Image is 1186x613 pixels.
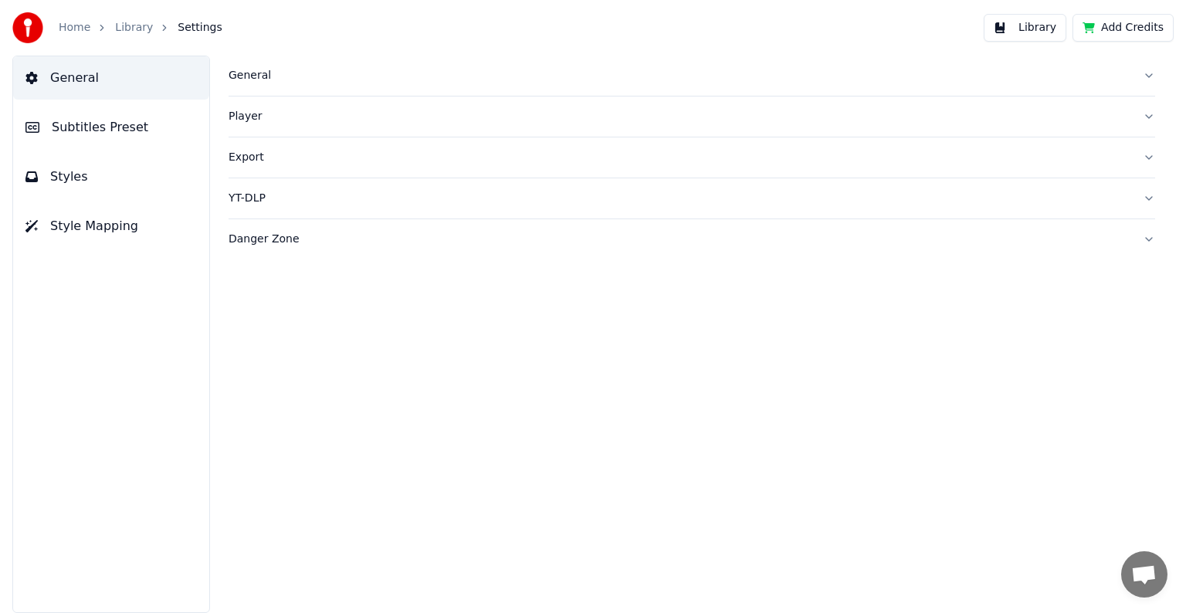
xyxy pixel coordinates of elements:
[13,155,209,198] button: Styles
[13,106,209,149] button: Subtitles Preset
[229,219,1155,259] button: Danger Zone
[1121,551,1167,598] div: Open chat
[59,20,90,36] a: Home
[229,232,1130,247] div: Danger Zone
[13,56,209,100] button: General
[984,14,1066,42] button: Library
[115,20,153,36] a: Library
[229,68,1130,83] div: General
[52,118,148,137] span: Subtitles Preset
[13,205,209,248] button: Style Mapping
[178,20,222,36] span: Settings
[59,20,222,36] nav: breadcrumb
[229,191,1130,206] div: YT-DLP
[50,217,138,235] span: Style Mapping
[229,109,1130,124] div: Player
[229,56,1155,96] button: General
[229,137,1155,178] button: Export
[1072,14,1174,42] button: Add Credits
[50,168,88,186] span: Styles
[50,69,99,87] span: General
[229,150,1130,165] div: Export
[229,97,1155,137] button: Player
[229,178,1155,218] button: YT-DLP
[12,12,43,43] img: youka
